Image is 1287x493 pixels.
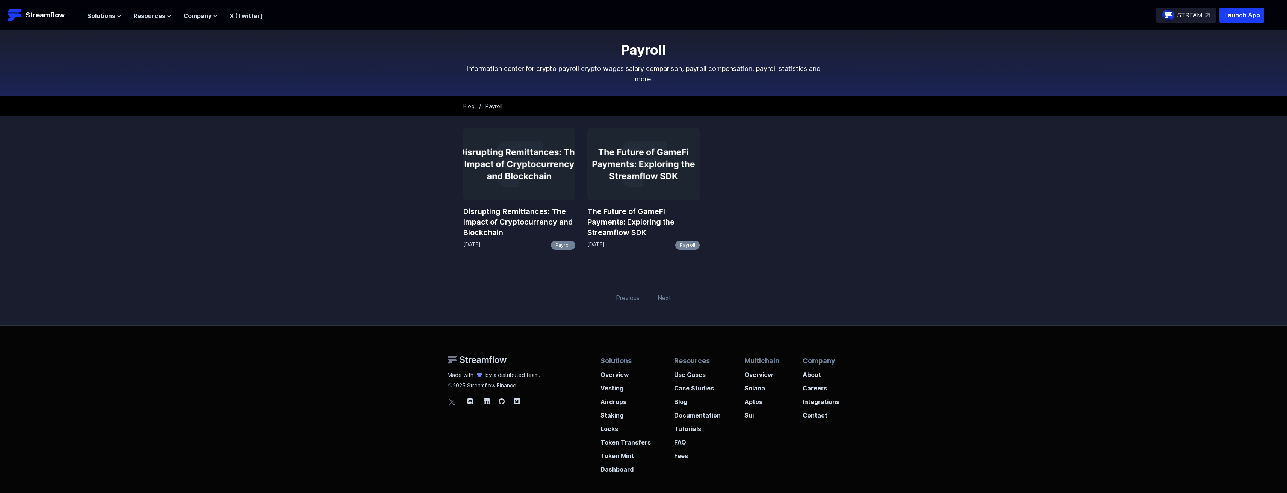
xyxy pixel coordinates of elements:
a: Blog [674,393,721,406]
a: Overview [600,366,651,379]
a: FAQ [674,433,721,447]
a: Token Mint [600,447,651,460]
img: Disrupting Remittances: The Impact of Cryptocurrency and Blockchain [463,128,576,200]
a: Careers [803,379,839,393]
button: Company [183,11,218,20]
a: Overview [744,366,779,379]
button: Solutions [87,11,121,20]
a: Tutorials [674,420,721,433]
img: Streamflow Logo [448,356,507,364]
img: Streamflow Logo [8,8,23,23]
a: The Future of GameFi Payments: Exploring the Streamflow SDK [587,206,700,238]
p: Resources [674,356,721,366]
a: Sui [744,406,779,420]
img: streamflow-logo-circle.png [1162,9,1174,21]
p: [DATE] [463,241,481,250]
span: Solutions [87,11,115,20]
a: Documentation [674,406,721,420]
h1: Payroll [463,42,824,57]
span: Next [653,289,676,307]
a: Airdrops [600,393,651,406]
img: The Future of GameFi Payments: Exploring the Streamflow SDK [587,128,700,200]
p: Company [803,356,839,366]
button: Launch App [1219,8,1264,23]
a: Integrations [803,393,839,406]
a: Solana [744,379,779,393]
p: Information center for crypto payroll crypto wages salary comparison, payroll compensation, payro... [463,63,824,84]
span: Payroll [485,103,502,109]
a: Token Transfers [600,433,651,447]
img: top-right-arrow.svg [1205,13,1210,17]
a: Payroll [675,241,700,250]
a: STREAM [1156,8,1216,23]
a: About [803,366,839,379]
a: Vesting [600,379,651,393]
span: Company [183,11,212,20]
span: Resources [133,11,165,20]
a: Aptos [744,393,779,406]
p: 2025 Streamflow Finance. [448,379,540,389]
a: Case Studies [674,379,721,393]
a: Streamflow [8,8,80,23]
a: Disrupting Remittances: The Impact of Cryptocurrency and Blockchain [463,206,576,238]
p: Made with [448,371,473,379]
p: Solutions [600,356,651,366]
a: X (Twitter) [230,12,263,20]
span: / [479,103,481,109]
a: Locks [600,420,651,433]
button: Resources [133,11,171,20]
p: Multichain [744,356,779,366]
a: Use Cases [674,366,721,379]
a: Staking [600,406,651,420]
p: STREAM [1177,11,1202,20]
a: Blog [463,103,475,109]
p: by a distributed team. [485,371,540,379]
span: Previous [611,289,644,307]
a: Fees [674,447,721,460]
a: Payroll [551,241,575,250]
p: Streamflow [26,10,65,20]
a: Contact [803,406,839,420]
a: Dashboard [600,460,651,474]
p: [DATE] [587,241,605,250]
